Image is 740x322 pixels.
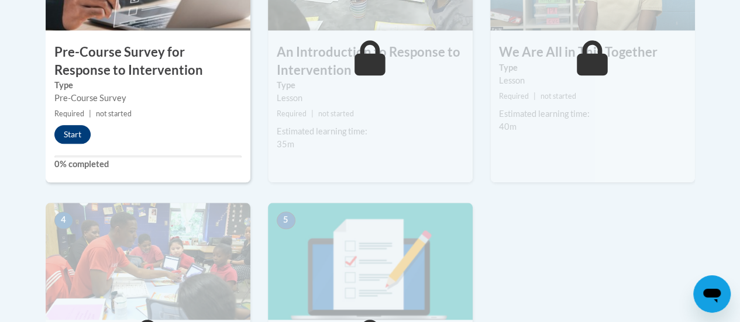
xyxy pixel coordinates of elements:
[277,92,464,105] div: Lesson
[54,125,91,144] button: Start
[277,212,295,229] span: 5
[499,108,686,120] div: Estimated learning time:
[277,139,294,149] span: 35m
[318,109,354,118] span: not started
[46,43,250,79] h3: Pre-Course Survey for Response to Intervention
[490,43,695,61] h3: We Are All in This Together
[311,109,314,118] span: |
[277,109,307,118] span: Required
[96,109,132,118] span: not started
[541,92,576,101] span: not started
[54,109,84,118] span: Required
[54,212,73,229] span: 4
[46,203,250,320] img: Course Image
[54,92,242,105] div: Pre-Course Survey
[693,275,731,313] iframe: Button to launch messaging window
[268,203,473,320] img: Course Image
[499,61,686,74] label: Type
[499,122,517,131] span: 40m
[268,43,473,79] h3: An Introduction to Response to Intervention
[54,79,242,92] label: Type
[534,92,536,101] span: |
[499,74,686,87] div: Lesson
[277,125,464,138] div: Estimated learning time:
[54,158,242,171] label: 0% completed
[499,92,529,101] span: Required
[277,79,464,92] label: Type
[89,109,91,118] span: |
